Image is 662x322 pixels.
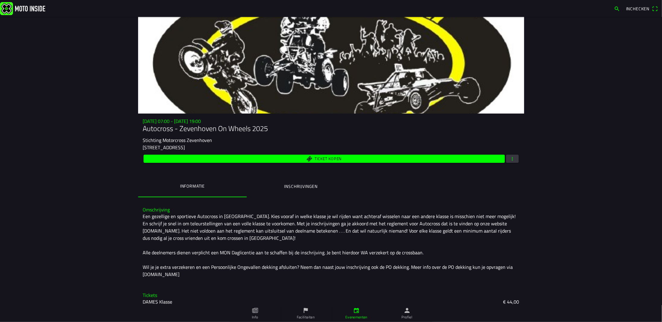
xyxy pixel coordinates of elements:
[353,307,360,314] ion-icon: calendar
[143,137,212,144] ion-text: Stichting Motorcross Zevenhoven
[302,307,309,314] ion-icon: flag
[611,3,623,14] a: search
[143,144,185,151] ion-text: [STREET_ADDRESS]
[623,3,661,14] a: Incheckenqr scanner
[252,307,258,314] ion-icon: paper
[143,118,519,124] h3: [DATE] 07:00 - [DATE] 19:00
[404,307,410,314] ion-icon: person
[315,157,342,161] span: Ticket kopen
[180,183,204,189] ion-label: Informatie
[503,298,519,305] ion-text: € 44,00
[143,298,173,305] ion-text: DAMES Klasse
[402,314,413,320] ion-label: Profiel
[345,314,367,320] ion-label: Evenementen
[143,124,519,133] h1: Autocross - Zevenhoven On Wheels 2025
[143,292,519,298] h3: Tickets
[626,5,650,12] span: Inchecken
[143,213,519,278] div: Een gezellige en sportieve Autocross in [GEOGRAPHIC_DATA]. Kies vooraf in welke klasse je wil rij...
[297,314,315,320] ion-label: Faciliteiten
[143,207,519,213] h3: Omschrijving
[252,314,258,320] ion-label: Info
[284,183,318,190] ion-label: Inschrijvingen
